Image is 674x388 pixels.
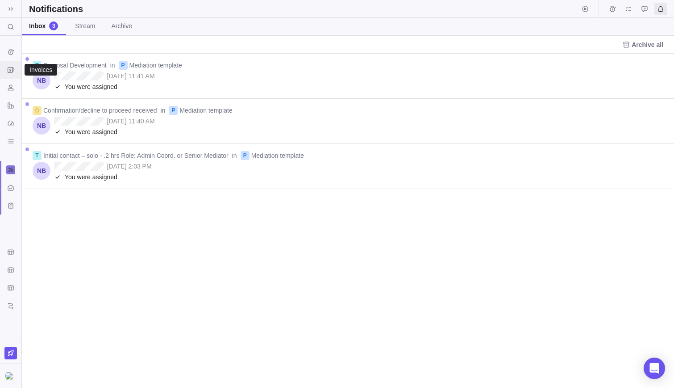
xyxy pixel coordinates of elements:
[43,62,107,69] a: Proposal Development
[65,173,667,181] span: You were assigned
[43,106,157,115] div: Confirmation/decline to proceed received
[22,54,674,388] div: grid
[29,66,53,73] div: Invoices
[232,151,237,160] span: in
[579,3,591,15] span: Start timer
[4,347,17,359] a: Upgrade now (Trial ends in 5 days)
[68,18,102,35] a: Stream
[644,358,665,379] div: Open Intercom Messenger
[75,21,95,30] span: Stream
[169,106,178,115] div: P
[606,7,619,14] a: Time logs
[29,3,83,15] h2: Notifications
[111,21,132,30] span: Archive
[632,40,663,49] span: Archive all
[65,127,667,136] span: You were assigned
[251,151,304,160] div: Mediation template
[251,152,304,159] a: Mediation template
[107,72,155,80] span: Aug 29, 2025, 11:41 AM
[179,107,232,114] a: Mediation template
[638,3,651,15] span: Approval requests
[129,62,182,69] a: Mediation template
[5,372,16,380] img: Show
[179,106,232,115] div: Mediation template
[33,61,42,70] div: T
[654,7,667,14] a: Notifications
[241,151,250,160] div: P
[29,21,58,30] div: Inbox
[160,106,165,115] span: in
[654,3,667,15] span: Notifications
[619,38,667,51] span: Archive all
[606,3,619,15] span: Time logs
[43,151,229,160] div: Initial contact – solo - .2 hrs Role: Admin Coord. or Senior Mediator
[129,61,182,70] div: Mediation template
[43,152,229,159] a: Initial contact – solo - .2 hrs Role: Admin Coord. or Senior Mediator
[49,21,58,30] span: 3
[110,61,115,70] span: in
[107,163,152,170] span: Aug 25, 2025, 2:03 PM
[5,371,16,381] div: Melaney Reimer
[638,7,651,14] a: Approval requests
[43,107,157,114] a: Confirmation/decline to proceed received
[622,3,635,15] span: My assignments
[65,82,667,91] span: You were assigned
[622,7,635,14] a: My assignments
[22,18,66,35] a: Inbox3
[43,61,107,70] div: Proposal Development
[33,151,42,160] div: T
[119,61,128,70] div: P
[107,118,155,125] span: Aug 29, 2025, 11:40 AM
[104,18,139,35] a: Archive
